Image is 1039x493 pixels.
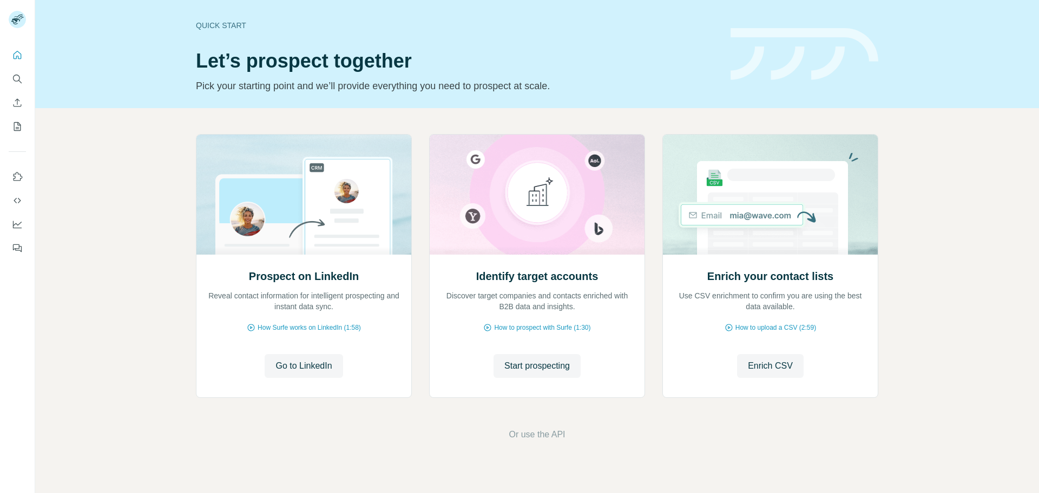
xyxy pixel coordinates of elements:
[429,135,645,255] img: Identify target accounts
[196,135,412,255] img: Prospect on LinkedIn
[265,354,343,378] button: Go to LinkedIn
[9,238,26,258] button: Feedback
[509,428,565,441] button: Or use the API
[9,167,26,186] button: Use Surfe on LinkedIn
[735,323,816,332] span: How to upload a CSV (2:59)
[196,50,718,72] h1: Let’s prospect together
[662,135,878,255] img: Enrich your contact lists
[707,269,833,284] h2: Enrich your contact lists
[674,290,867,312] p: Use CSV enrichment to confirm you are using the best data available.
[9,215,26,234] button: Dashboard
[9,117,26,136] button: My lists
[9,191,26,210] button: Use Surfe API
[258,323,361,332] span: How Surfe works on LinkedIn (1:58)
[9,93,26,112] button: Enrich CSV
[207,290,400,312] p: Reveal contact information for intelligent prospecting and instant data sync.
[440,290,634,312] p: Discover target companies and contacts enriched with B2B data and insights.
[494,354,581,378] button: Start prospecting
[494,323,590,332] span: How to prospect with Surfe (1:30)
[737,354,804,378] button: Enrich CSV
[748,359,793,372] span: Enrich CSV
[9,69,26,89] button: Search
[476,269,599,284] h2: Identify target accounts
[9,45,26,65] button: Quick start
[196,20,718,31] div: Quick start
[504,359,570,372] span: Start prospecting
[731,28,878,81] img: banner
[249,269,359,284] h2: Prospect on LinkedIn
[275,359,332,372] span: Go to LinkedIn
[196,78,718,94] p: Pick your starting point and we’ll provide everything you need to prospect at scale.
